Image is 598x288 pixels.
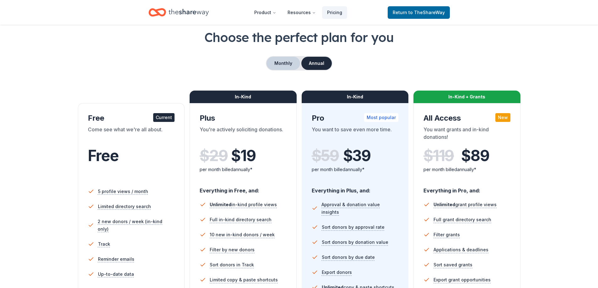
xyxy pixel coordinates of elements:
[312,181,399,195] div: Everything in Plus, and:
[434,246,488,254] span: Applications & deadlines
[312,113,399,123] div: Pro
[88,146,119,165] span: Free
[153,113,175,122] div: Current
[25,29,573,46] h1: Choose the perfect plan for you
[210,202,277,207] span: in-kind profile views
[210,246,255,254] span: Filter by new donors
[200,126,287,143] div: You're actively soliciting donations.
[434,202,455,207] span: Unlimited
[322,223,385,231] span: Sort donors by approval rate
[98,203,151,210] span: Limited directory search
[388,6,450,19] a: Returnto TheShareWay
[393,9,445,16] span: Return
[210,216,272,223] span: Full in-kind directory search
[434,231,460,238] span: Filter grants
[423,181,510,195] div: Everything in Pro, and:
[312,126,399,143] div: You want to save even more time.
[434,261,472,269] span: Sort saved grants
[423,126,510,143] div: You want grants and in-kind donations!
[283,6,321,19] button: Resources
[249,5,347,20] nav: Main
[210,261,254,269] span: Sort donors in Track
[210,276,278,284] span: Limited copy & paste shortcuts
[231,147,256,165] span: $ 19
[343,147,371,165] span: $ 39
[322,269,352,276] span: Export donors
[190,91,297,103] div: In-Kind
[148,5,209,20] a: Home
[312,166,399,173] div: per month billed annually*
[98,240,110,248] span: Track
[200,166,287,173] div: per month billed annually*
[408,10,445,15] span: to TheShareWay
[98,218,175,233] span: 2 new donors / week (in-kind only)
[249,6,281,19] button: Product
[423,166,510,173] div: per month billed annually*
[210,231,275,238] span: 10 new in-kind donors / week
[321,201,398,216] span: Approval & donation value insights
[88,113,175,123] div: Free
[434,276,491,284] span: Export grant opportunities
[434,216,491,223] span: Full grant directory search
[434,202,497,207] span: grant profile views
[413,91,520,103] div: In-Kind + Grants
[98,255,134,263] span: Reminder emails
[267,57,300,70] button: Monthly
[495,113,510,122] div: New
[364,113,398,122] div: Most popular
[423,113,510,123] div: All Access
[98,270,134,278] span: Up-to-date data
[461,147,489,165] span: $ 89
[210,202,231,207] span: Unlimited
[301,57,332,70] button: Annual
[98,188,148,195] span: 5 profile views / month
[322,6,347,19] a: Pricing
[88,126,175,143] div: Come see what we're all about.
[322,238,388,246] span: Sort donors by donation value
[322,254,375,261] span: Sort donors by due date
[302,91,409,103] div: In-Kind
[200,181,287,195] div: Everything in Free, and:
[200,113,287,123] div: Plus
